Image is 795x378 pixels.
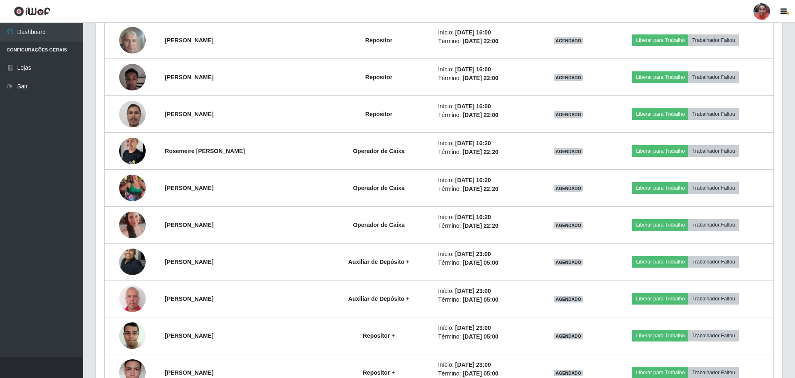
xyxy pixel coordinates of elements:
span: AGENDADO [554,296,583,302]
time: [DATE] 23:00 [455,324,491,331]
button: Liberar para Trabalho [632,219,688,231]
strong: Repositor + [363,332,395,339]
strong: Repositor [365,37,392,44]
time: [DATE] 05:00 [462,296,498,303]
img: 1749158606538.jpeg [119,284,146,313]
button: Liberar para Trabalho [632,34,688,46]
strong: Operador de Caixa [353,222,405,228]
span: AGENDADO [554,185,583,192]
img: 1739977282987.jpeg [119,59,146,95]
time: [DATE] 23:00 [455,251,491,257]
strong: [PERSON_NAME] [165,332,213,339]
strong: Rosemeire [PERSON_NAME] [165,148,245,154]
time: [DATE] 05:00 [462,333,498,340]
span: AGENDADO [554,148,583,155]
button: Liberar para Trabalho [632,293,688,305]
button: Trabalhador Faltou [688,145,739,157]
span: AGENDADO [554,111,583,118]
li: Término: [438,111,534,119]
li: Término: [438,259,534,267]
button: Liberar para Trabalho [632,71,688,83]
img: 1739555041174.jpeg [119,201,146,249]
time: [DATE] 16:20 [455,214,491,220]
img: CoreUI Logo [14,6,51,17]
time: [DATE] 16:00 [455,29,491,36]
span: AGENDADO [554,333,583,339]
button: Liberar para Trabalho [632,256,688,268]
strong: Repositor + [363,369,395,376]
button: Liberar para Trabalho [632,330,688,341]
li: Início: [438,213,534,222]
img: 1744399618911.jpeg [119,164,146,212]
button: Trabalhador Faltou [688,71,739,83]
strong: [PERSON_NAME] [165,222,213,228]
time: [DATE] 16:00 [455,66,491,73]
img: 1602822418188.jpeg [119,318,146,353]
time: [DATE] 05:00 [462,259,498,266]
strong: [PERSON_NAME] [165,37,213,44]
button: Trabalhador Faltou [688,219,739,231]
strong: [PERSON_NAME] [165,74,213,80]
li: Término: [438,222,534,230]
button: Trabalhador Faltou [688,34,739,46]
time: [DATE] 16:20 [455,177,491,183]
li: Início: [438,102,534,111]
img: 1734114107778.jpeg [119,244,146,280]
span: AGENDADO [554,74,583,81]
li: Término: [438,148,534,156]
span: AGENDADO [554,222,583,229]
time: [DATE] 23:00 [455,361,491,368]
button: Liberar para Trabalho [632,145,688,157]
li: Término: [438,185,534,193]
time: [DATE] 22:20 [462,222,498,229]
button: Trabalhador Faltou [688,330,739,341]
strong: [PERSON_NAME] [165,369,213,376]
strong: Auxiliar de Depósito + [348,259,409,265]
li: Início: [438,28,534,37]
li: Início: [438,65,534,74]
time: [DATE] 22:00 [462,75,498,81]
span: AGENDADO [554,259,583,266]
button: Trabalhador Faltou [688,182,739,194]
li: Início: [438,361,534,369]
button: Trabalhador Faltou [688,256,739,268]
strong: [PERSON_NAME] [165,111,213,117]
time: [DATE] 16:20 [455,140,491,146]
strong: [PERSON_NAME] [165,259,213,265]
strong: Repositor [365,111,392,117]
span: AGENDADO [554,37,583,44]
img: 1754513784799.jpeg [119,96,146,132]
button: Liberar para Trabalho [632,108,688,120]
time: [DATE] 22:20 [462,185,498,192]
time: [DATE] 22:00 [462,38,498,44]
strong: [PERSON_NAME] [165,185,213,191]
strong: Repositor [365,74,392,80]
li: Término: [438,369,534,378]
li: Término: [438,74,534,83]
time: [DATE] 05:00 [462,370,498,377]
strong: Auxiliar de Depósito + [348,295,409,302]
strong: [PERSON_NAME] [165,295,213,302]
button: Trabalhador Faltou [688,293,739,305]
button: Trabalhador Faltou [688,108,739,120]
time: [DATE] 22:00 [462,112,498,118]
li: Término: [438,37,534,46]
li: Início: [438,324,534,332]
time: [DATE] 23:00 [455,288,491,294]
li: Início: [438,139,534,148]
li: Término: [438,332,534,341]
li: Início: [438,287,534,295]
time: [DATE] 22:20 [462,149,498,155]
li: Início: [438,250,534,259]
li: Término: [438,295,534,304]
li: Início: [438,176,534,185]
time: [DATE] 16:00 [455,103,491,110]
img: 1739996135764.jpeg [119,134,146,169]
strong: Operador de Caixa [353,148,405,154]
strong: Operador de Caixa [353,185,405,191]
span: AGENDADO [554,370,583,376]
img: 1739908556954.jpeg [119,22,146,58]
button: Liberar para Trabalho [632,182,688,194]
